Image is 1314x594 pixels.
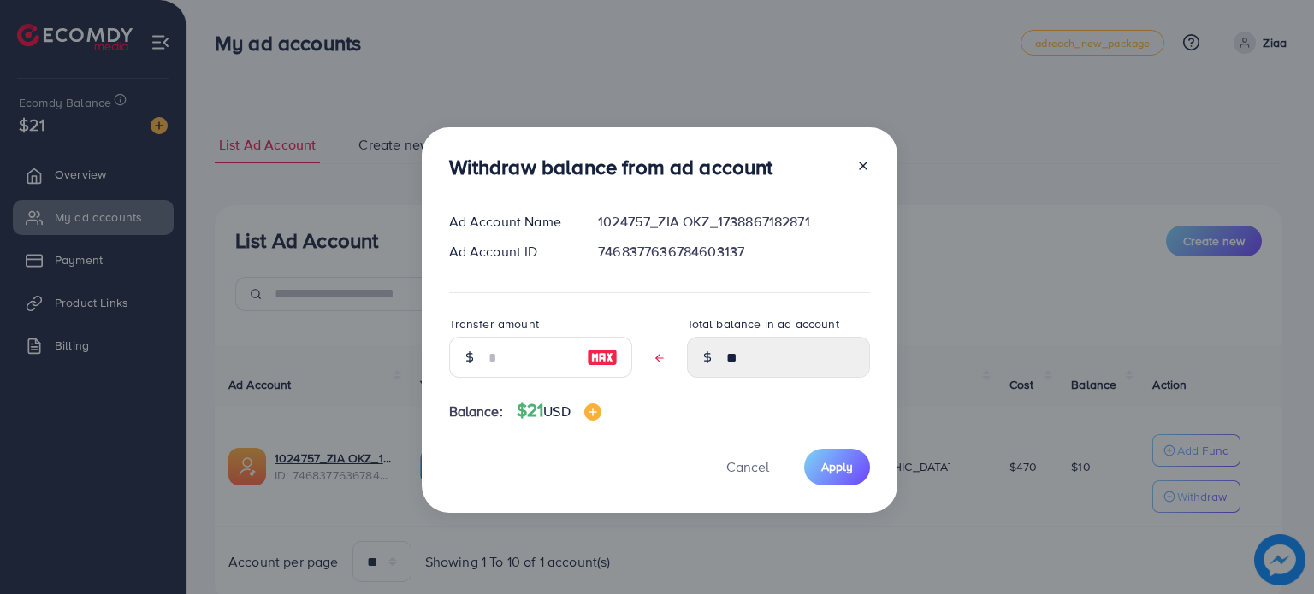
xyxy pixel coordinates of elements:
[435,242,585,262] div: Ad Account ID
[587,347,618,368] img: image
[584,212,883,232] div: 1024757_ZIA OKZ_1738867182871
[584,242,883,262] div: 7468377636784603137
[517,400,601,421] h4: $21
[435,212,585,232] div: Ad Account Name
[449,155,773,179] h3: Withdraw balance from ad account
[726,457,769,476] span: Cancel
[804,449,870,485] button: Apply
[687,315,839,332] label: Total balance in ad account
[584,403,601,421] img: image
[449,315,539,332] label: Transfer amount
[705,449,790,485] button: Cancel
[821,458,853,475] span: Apply
[543,402,570,421] span: USD
[449,402,503,421] span: Balance:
